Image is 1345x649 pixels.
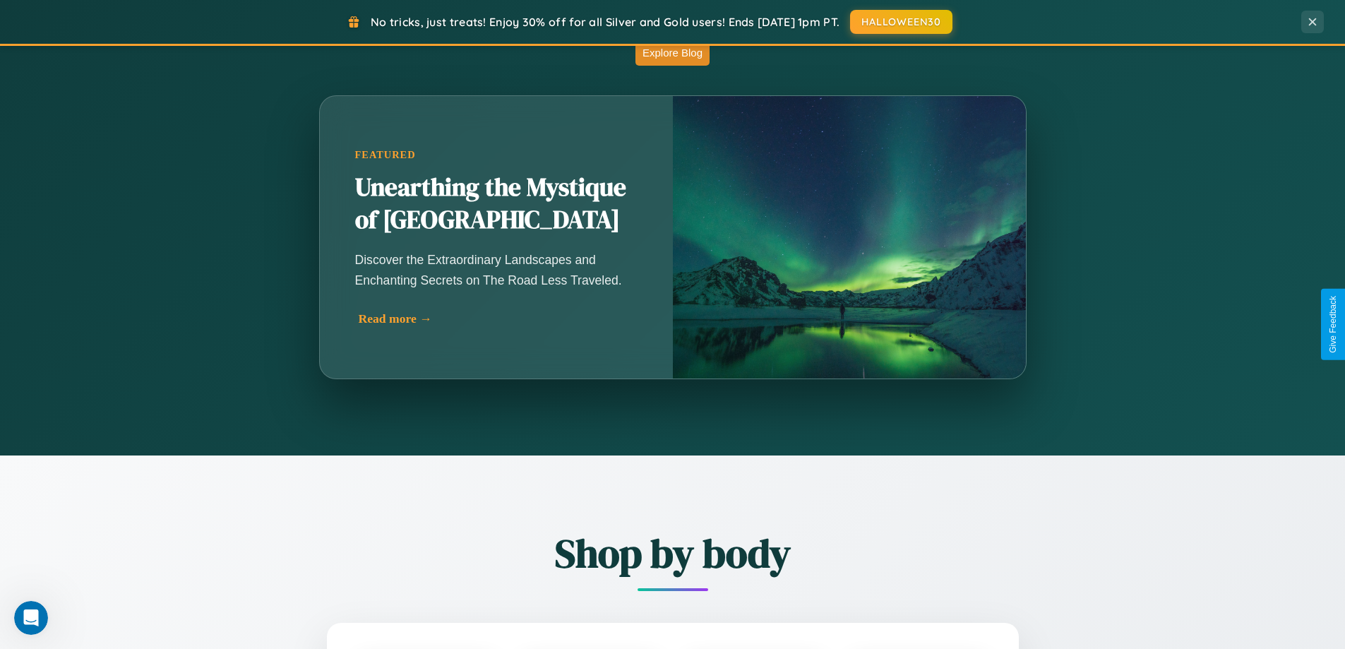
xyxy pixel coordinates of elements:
[355,250,638,290] p: Discover the Extraordinary Landscapes and Enchanting Secrets on The Road Less Traveled.
[1328,296,1338,353] div: Give Feedback
[635,40,710,66] button: Explore Blog
[359,311,641,326] div: Read more →
[14,601,48,635] iframe: Intercom live chat
[355,149,638,161] div: Featured
[371,15,839,29] span: No tricks, just treats! Enjoy 30% off for all Silver and Gold users! Ends [DATE] 1pm PT.
[249,526,1096,580] h2: Shop by body
[355,172,638,237] h2: Unearthing the Mystique of [GEOGRAPHIC_DATA]
[850,10,952,34] button: HALLOWEEN30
